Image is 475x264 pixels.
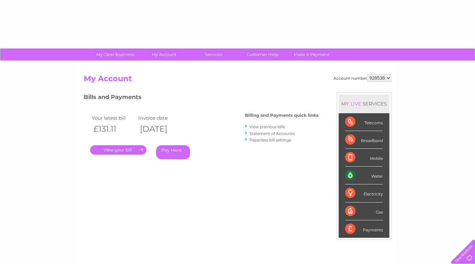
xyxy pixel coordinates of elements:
th: [DATE] [137,122,183,136]
a: Services [187,49,240,60]
a: . [90,145,146,155]
div: Electricity [345,184,383,202]
td: Your latest bill [90,114,137,122]
div: Payments [345,220,383,238]
a: My Account [138,49,191,60]
a: Make A Payment [285,49,338,60]
a: My Clear Business [89,49,142,60]
div: Broadband [345,131,383,149]
h2: My Account [84,74,391,86]
h4: Billing and Payments quick links [245,113,319,118]
div: Water [345,167,383,184]
a: View previous bills [249,124,285,129]
th: £131.11 [90,122,137,136]
td: Invoice date [137,114,183,122]
a: Statement of Accounts [249,131,295,136]
div: Gas [345,203,383,220]
a: Customer Help [236,49,289,60]
div: Telecoms [345,113,383,131]
div: Account number [333,74,391,82]
h3: Bills and Payments [84,93,319,104]
a: Pay Here [156,145,190,159]
a: Paperless bill settings [249,137,291,142]
div: MY SERVICES [339,94,389,113]
div: LIVE [349,101,363,107]
div: Mobile [345,149,383,167]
